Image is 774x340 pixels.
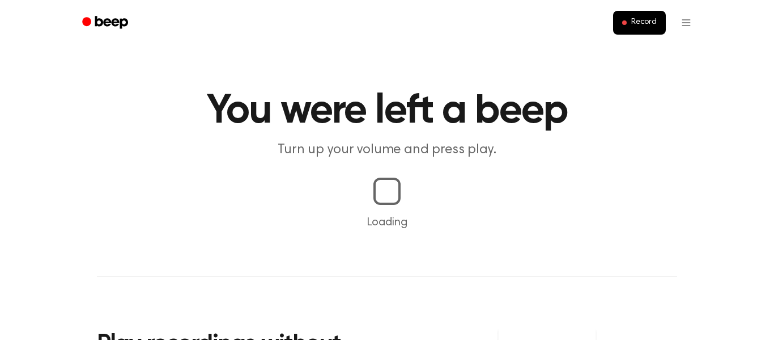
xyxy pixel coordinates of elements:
button: Open menu [673,9,700,36]
p: Turn up your volume and press play. [169,141,605,159]
h1: You were left a beep [97,91,677,132]
p: Loading [14,214,760,231]
a: Beep [74,12,138,34]
span: Record [631,18,657,28]
button: Record [613,11,666,35]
